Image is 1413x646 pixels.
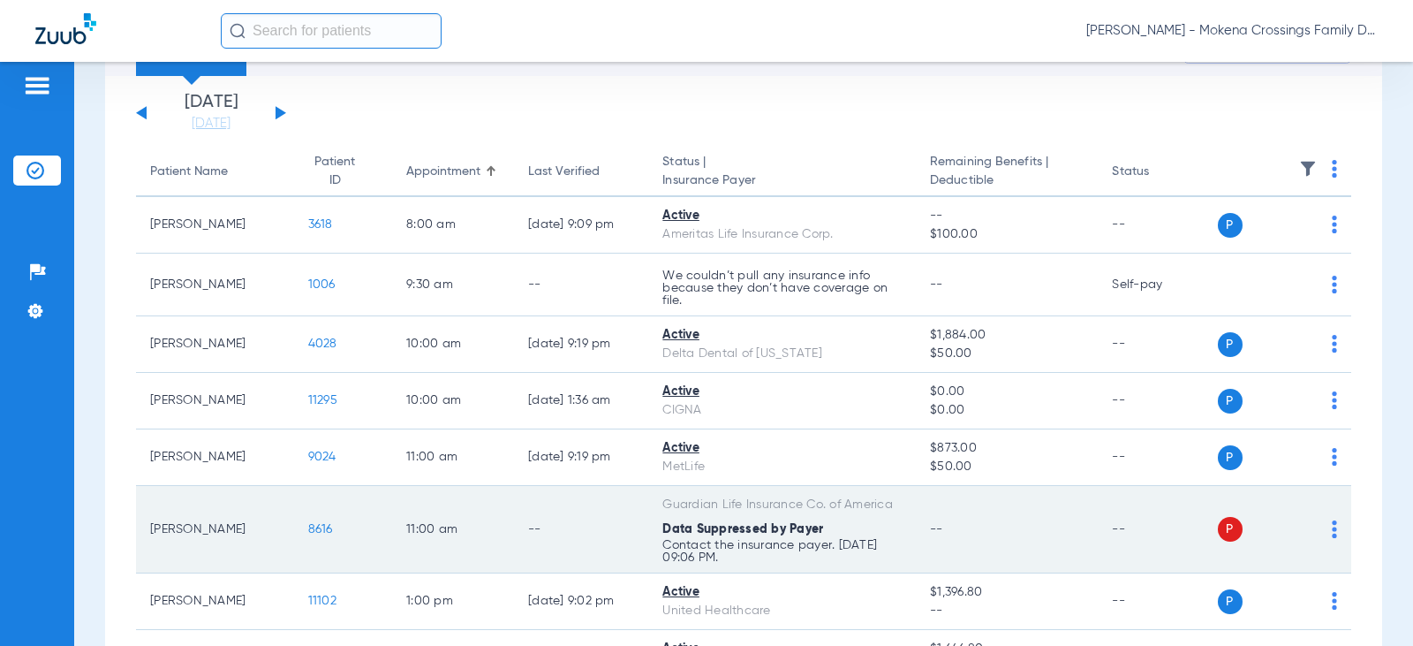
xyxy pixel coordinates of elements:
div: Last Verified [528,163,600,181]
div: Guardian Life Insurance Co. of America [662,496,902,514]
span: $1,884.00 [930,326,1084,345]
span: -- [930,523,943,536]
td: [PERSON_NAME] [136,429,294,486]
span: $873.00 [930,439,1084,458]
span: Insurance Payer [662,171,902,190]
div: Active [662,439,902,458]
th: Remaining Benefits | [916,148,1098,197]
td: -- [1098,486,1217,574]
span: 8616 [308,523,333,536]
span: P [1218,332,1243,357]
img: group-dot-blue.svg [1332,592,1337,610]
span: 3618 [308,218,333,231]
td: [DATE] 9:19 PM [514,316,648,373]
span: P [1218,213,1243,238]
div: Patient Name [150,163,280,181]
span: $1,396.80 [930,583,1084,602]
span: 11102 [308,595,336,607]
td: 10:00 AM [392,373,514,429]
a: [DATE] [158,115,264,133]
td: -- [1098,373,1217,429]
p: We couldn’t pull any insurance info because they don’t have coverage on file. [662,270,902,307]
div: Appointment [406,163,480,181]
img: Search Icon [230,23,246,39]
span: Deductible [930,171,1084,190]
span: P [1218,589,1243,614]
img: group-dot-blue.svg [1332,276,1337,293]
span: $50.00 [930,458,1084,476]
span: [PERSON_NAME] - Mokena Crossings Family Dental [1086,22,1378,40]
img: filter.svg [1299,160,1317,178]
th: Status [1098,148,1217,197]
div: Active [662,207,902,225]
div: Delta Dental of [US_STATE] [662,345,902,363]
li: [DATE] [158,94,264,133]
div: United Healthcare [662,602,902,620]
span: $100.00 [930,225,1084,244]
div: Active [662,383,902,401]
td: 11:00 AM [392,486,514,574]
td: [PERSON_NAME] [136,373,294,429]
span: -- [930,602,1084,620]
td: -- [1098,574,1217,630]
td: [PERSON_NAME] [136,254,294,316]
td: 10:00 AM [392,316,514,373]
td: -- [514,486,648,574]
img: hamburger-icon [23,75,51,96]
div: Active [662,583,902,602]
td: 11:00 AM [392,429,514,486]
span: Data Suppressed by Payer [662,523,823,536]
div: Patient Name [150,163,228,181]
span: 9024 [308,451,336,463]
td: 9:30 AM [392,254,514,316]
span: 1006 [308,278,336,291]
th: Status | [648,148,916,197]
span: -- [930,278,943,291]
div: Ameritas Life Insurance Corp. [662,225,902,244]
td: -- [1098,429,1217,486]
td: [DATE] 9:19 PM [514,429,648,486]
div: CIGNA [662,401,902,420]
div: Patient ID [308,153,362,190]
img: group-dot-blue.svg [1332,160,1337,178]
div: Active [662,326,902,345]
span: $0.00 [930,383,1084,401]
span: -- [930,207,1084,225]
div: MetLife [662,458,902,476]
td: -- [1098,197,1217,254]
div: Last Verified [528,163,634,181]
td: [PERSON_NAME] [136,574,294,630]
td: [DATE] 9:02 PM [514,574,648,630]
td: [PERSON_NAME] [136,316,294,373]
td: Self-pay [1098,254,1217,316]
img: Zuub Logo [35,13,96,44]
span: 11295 [308,394,337,407]
div: Patient ID [308,153,378,190]
img: group-dot-blue.svg [1332,448,1337,466]
td: [DATE] 1:36 AM [514,373,648,429]
img: group-dot-blue.svg [1332,521,1337,538]
img: group-dot-blue.svg [1332,391,1337,409]
span: $0.00 [930,401,1084,420]
td: -- [1098,316,1217,373]
img: group-dot-blue.svg [1332,335,1337,353]
td: 1:00 PM [392,574,514,630]
span: P [1218,517,1243,542]
span: P [1218,389,1243,414]
td: [PERSON_NAME] [136,197,294,254]
td: 8:00 AM [392,197,514,254]
td: [DATE] 9:09 PM [514,197,648,254]
p: Contact the insurance payer. [DATE] 09:06 PM. [662,539,902,564]
span: P [1218,445,1243,470]
span: $50.00 [930,345,1084,363]
td: [PERSON_NAME] [136,486,294,574]
td: -- [514,254,648,316]
img: group-dot-blue.svg [1332,216,1337,233]
input: Search for patients [221,13,442,49]
div: Appointment [406,163,500,181]
span: 4028 [308,338,337,350]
